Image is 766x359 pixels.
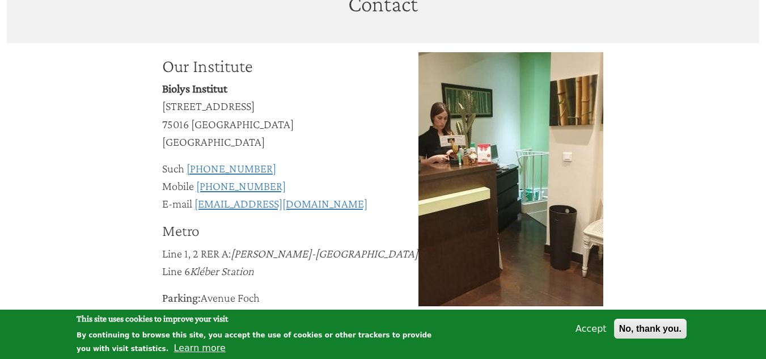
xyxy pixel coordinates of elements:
font: By continuing to browse this site, you accept the use of cookies or other trackers to provide you... [77,331,431,353]
span: Biolys Institut [162,82,227,95]
button: Accept [571,322,611,336]
font: Avenue Foch [201,291,260,304]
a: [PHONE_NUMBER] [187,162,276,175]
font: Line 6 [162,264,190,277]
span: [GEOGRAPHIC_DATA] [191,117,294,130]
a: [PHONE_NUMBER] [196,179,286,192]
font: Such [162,162,184,175]
font: E-mail [162,197,192,210]
button: Learn more [174,341,226,355]
font: Our Institute [162,56,253,76]
font: Mobile [162,179,194,192]
span: [STREET_ADDRESS] [162,99,255,112]
button: No, thank you. [614,319,687,339]
font: Line 1, 2 RER A: [162,247,231,260]
span: 75016 [162,117,189,130]
font: Learn more [174,343,226,353]
a: [EMAIL_ADDRESS][DOMAIN_NAME] [194,197,367,210]
font: Kléber Station [190,264,254,277]
img: Biolys Beauty Care Institute Paris [418,52,603,306]
span: [GEOGRAPHIC_DATA] [162,135,265,148]
font: No, thank you. [619,324,682,333]
font: Metro [162,222,200,239]
font: Parking: [162,291,201,304]
font: Accept [575,323,607,334]
font: [PERSON_NAME]-[GEOGRAPHIC_DATA] [231,247,418,260]
font: This site uses cookies to improve your visit [77,314,228,323]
